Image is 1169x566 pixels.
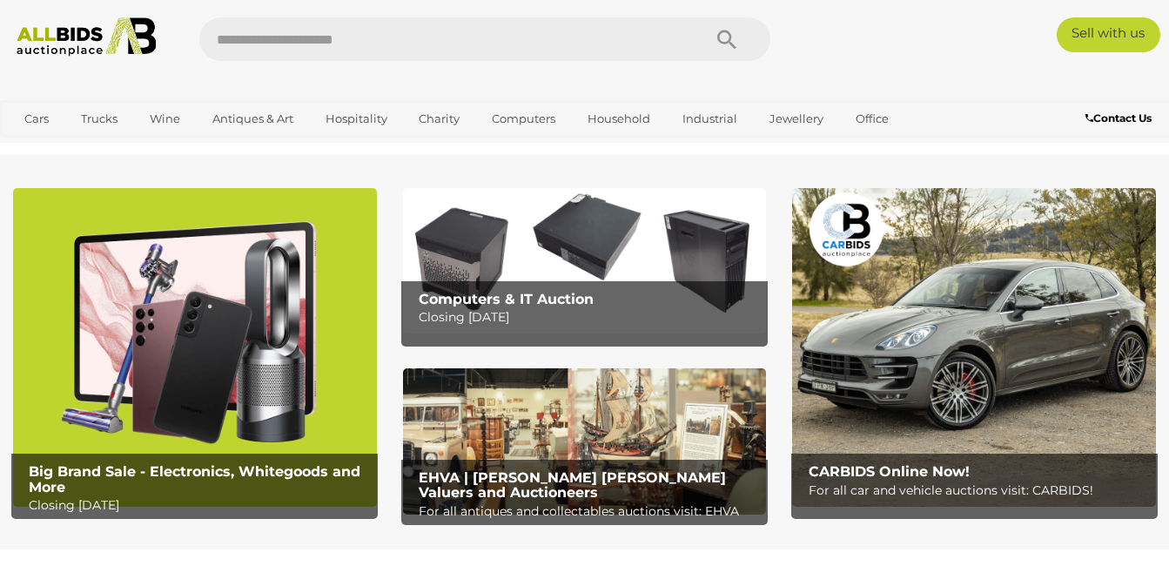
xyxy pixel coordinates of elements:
[1057,17,1160,52] a: Sell with us
[314,104,399,133] a: Hospitality
[13,188,377,507] img: Big Brand Sale - Electronics, Whitegoods and More
[70,104,129,133] a: Trucks
[419,469,726,502] b: EHVA | [PERSON_NAME] [PERSON_NAME] Valuers and Auctioneers
[13,104,60,133] a: Cars
[403,368,767,514] a: EHVA | Evans Hastings Valuers and Auctioneers EHVA | [PERSON_NAME] [PERSON_NAME] Valuers and Auct...
[1085,111,1152,125] b: Contact Us
[683,17,770,61] button: Search
[13,133,71,162] a: Sports
[419,501,759,522] p: For all antiques and collectables auctions visit: EHVA
[13,188,377,507] a: Big Brand Sale - Electronics, Whitegoods and More Big Brand Sale - Electronics, Whitegoods and Mo...
[671,104,749,133] a: Industrial
[809,463,970,480] b: CARBIDS Online Now!
[403,188,767,334] a: Computers & IT Auction Computers & IT Auction Closing [DATE]
[844,104,900,133] a: Office
[201,104,305,133] a: Antiques & Art
[480,104,567,133] a: Computers
[403,368,767,514] img: EHVA | Evans Hastings Valuers and Auctioneers
[403,188,767,334] img: Computers & IT Auction
[419,307,759,328] p: Closing [DATE]
[758,104,835,133] a: Jewellery
[138,104,191,133] a: Wine
[81,133,227,162] a: [GEOGRAPHIC_DATA]
[576,104,662,133] a: Household
[29,495,369,516] p: Closing [DATE]
[407,104,471,133] a: Charity
[809,480,1149,502] p: For all car and vehicle auctions visit: CARBIDS!
[419,291,594,307] b: Computers & IT Auction
[792,188,1156,507] a: CARBIDS Online Now! CARBIDS Online Now! For all car and vehicle auctions visit: CARBIDS!
[1085,109,1156,128] a: Contact Us
[792,188,1156,507] img: CARBIDS Online Now!
[9,17,165,57] img: Allbids.com.au
[29,463,360,495] b: Big Brand Sale - Electronics, Whitegoods and More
